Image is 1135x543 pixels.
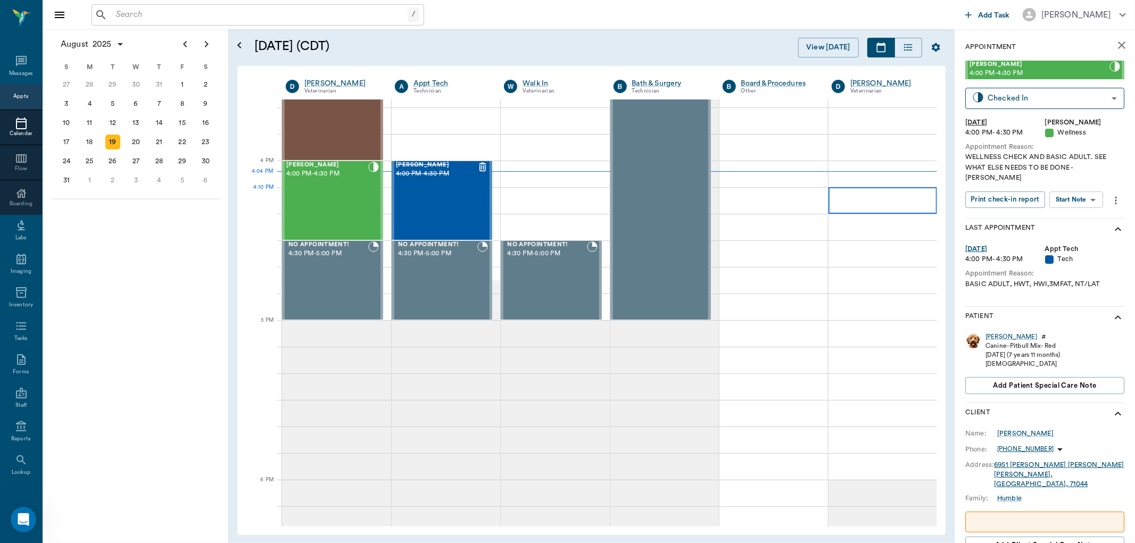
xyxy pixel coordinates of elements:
span: [PERSON_NAME] [396,162,477,169]
div: CANCELED, 4:00 PM - 4:30 PM [392,161,492,240]
span: 4:00 PM - 4:30 PM [286,169,368,179]
div: Thursday, August 7, 2025 [152,96,167,111]
span: 4:00 PM - 4:30 PM [970,68,1109,79]
div: Appointment Reason: [965,269,1124,279]
button: Add patient Special Care Note [965,377,1124,394]
button: Next page [196,34,217,55]
a: Walk In [523,78,597,89]
div: D [286,80,299,93]
div: Wednesday, August 20, 2025 [129,135,144,149]
div: S [194,59,217,75]
div: / [408,7,419,22]
span: [PERSON_NAME] [286,162,368,169]
div: Canine - Pitbull Mix - Red [985,341,1061,350]
span: NO APPOINTMENT! [288,241,368,248]
p: Client [965,407,990,420]
div: Tuesday, August 5, 2025 [105,96,120,111]
button: Print check-in report [965,191,1045,208]
div: Veterinarian [523,87,597,96]
svg: show more [1112,407,1124,420]
div: Thursday, July 31, 2025 [152,77,167,92]
a: [PERSON_NAME] [304,78,379,89]
div: [DATE] [965,118,1045,128]
p: Patient [965,311,993,324]
div: Sunday, August 24, 2025 [59,154,74,169]
div: Saturday, August 23, 2025 [198,135,213,149]
div: Saturday, September 6, 2025 [198,173,213,188]
div: [PERSON_NAME] [985,332,1037,341]
div: Appointment Reason: [965,142,1124,152]
svg: show more [1112,311,1124,324]
div: F [171,59,194,75]
div: BOOKED, 4:30 PM - 5:00 PM [501,240,601,320]
div: B [723,80,736,93]
div: D [832,80,845,93]
div: Thursday, September 4, 2025 [152,173,167,188]
a: Bath & Surgery [632,78,707,89]
div: Monday, July 28, 2025 [82,77,97,92]
button: [PERSON_NAME] [1014,5,1134,24]
div: W [125,59,148,75]
div: S [55,59,78,75]
div: Technician [632,87,707,96]
div: Wednesday, August 27, 2025 [129,154,144,169]
div: 4:00 PM - 4:30 PM [965,128,1045,138]
div: Appt Tech [413,78,488,89]
div: Technician [413,87,488,96]
div: Staff [15,402,27,410]
div: Monday, August 25, 2025 [82,154,97,169]
button: View [DATE] [798,38,859,57]
a: [PERSON_NAME] [997,429,1054,438]
span: 2025 [90,37,114,52]
a: Board &Procedures [741,78,816,89]
div: Veterinarian [850,87,925,96]
div: Messages [9,70,34,78]
div: Inventory [9,301,33,309]
div: Thursday, August 28, 2025 [152,154,167,169]
div: BOOKED, 4:30 PM - 5:00 PM [392,240,492,320]
div: 4 PM [246,155,274,182]
button: Add Task [961,5,1014,24]
div: Friday, August 8, 2025 [175,96,190,111]
div: Sunday, August 10, 2025 [59,115,74,130]
div: Saturday, August 2, 2025 [198,77,213,92]
div: Imaging [11,268,31,275]
span: Add patient Special Care Note [993,380,1096,391]
span: NO APPOINTMENT! [398,241,477,248]
div: Friday, August 29, 2025 [175,154,190,169]
div: M [78,59,102,75]
div: BOOKED, 4:30 PM - 5:00 PM [282,240,383,320]
div: Address: [965,460,994,470]
div: Humble [997,494,1022,503]
span: 4:30 PM - 5:00 PM [398,248,477,259]
button: more [1107,191,1124,210]
span: [PERSON_NAME] [970,61,1109,68]
div: Saturday, August 9, 2025 [198,96,213,111]
a: [PERSON_NAME] [850,78,925,89]
div: Friday, August 22, 2025 [175,135,190,149]
img: Profile Image [965,332,981,348]
div: Friday, August 1, 2025 [175,77,190,92]
div: Wednesday, September 3, 2025 [129,173,144,188]
span: 4:00 PM - 4:30 PM [396,169,477,179]
div: Monday, August 18, 2025 [82,135,97,149]
div: Tuesday, August 12, 2025 [105,115,120,130]
span: 4:30 PM - 5:00 PM [288,248,368,259]
div: [DATE] [965,244,1045,254]
div: Tuesday, September 2, 2025 [105,173,120,188]
span: 4:30 PM - 5:00 PM [507,248,586,259]
div: READY_TO_CHECKOUT, 3:30 PM - 4:00 PM [282,81,383,161]
div: A [395,80,408,93]
div: Wednesday, August 6, 2025 [129,96,144,111]
div: Wednesday, August 13, 2025 [129,115,144,130]
div: Other [741,87,816,96]
p: Appointment [965,42,1016,52]
div: Friday, September 5, 2025 [175,173,190,188]
div: Sunday, July 27, 2025 [59,77,74,92]
div: Labs [15,234,27,242]
a: 6951 [PERSON_NAME] [PERSON_NAME][PERSON_NAME], [GEOGRAPHIC_DATA], 71044 [994,462,1124,488]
